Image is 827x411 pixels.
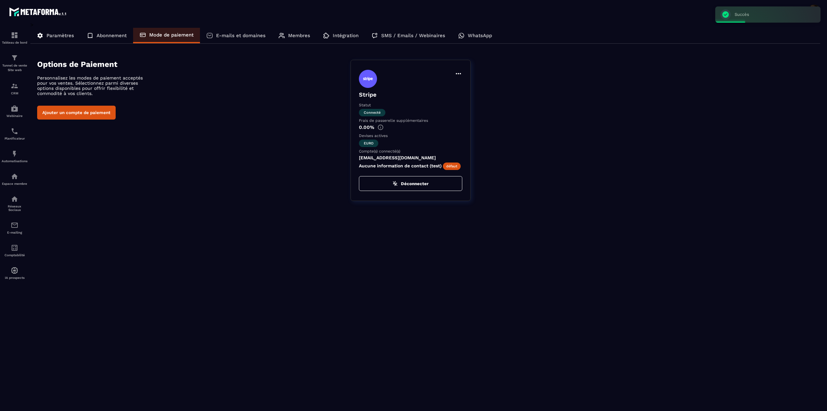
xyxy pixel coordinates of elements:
button: Ajouter un compte de paiement [37,106,116,120]
img: formation [11,82,18,90]
p: Tunnel de vente Site web [2,63,27,72]
img: automations [11,173,18,180]
a: formationformationTableau de bord [2,26,27,49]
h4: Options de Paiement [37,60,351,69]
p: Paramètres [47,33,74,38]
img: automations [11,267,18,274]
p: SMS / Emails / Webinaires [381,33,445,38]
p: CRM [2,91,27,95]
a: automationsautomationsWebinaire [2,100,27,122]
img: formation [11,31,18,39]
p: Devises actives [359,133,462,138]
img: scheduler [11,127,18,135]
img: automations [11,105,18,112]
p: Espace membre [2,182,27,185]
p: 0.00% [359,124,462,130]
p: Aucune information de contact (test) [359,163,462,170]
a: formationformationCRM [2,77,27,100]
span: Connecté [359,109,385,116]
p: Réseaux Sociaux [2,205,27,212]
a: accountantaccountantComptabilité [2,239,27,262]
p: Personnalisez les modes de paiement acceptés pour vos ventes. Sélectionnez parmi diverses options... [37,75,150,96]
img: logo [9,6,67,17]
p: Frais de passerelle supplémentaires [359,118,462,123]
p: Statut [359,103,462,107]
p: Abonnement [97,33,127,38]
button: Déconnecter [359,176,462,191]
p: Intégration [333,33,359,38]
a: automationsautomationsEspace membre [2,168,27,190]
p: Mode de paiement [149,32,194,38]
p: Tableau de bord [2,41,27,44]
img: social-network [11,195,18,203]
span: défaut [443,163,461,170]
p: Comptabilité [2,253,27,257]
p: Stripe [359,91,462,98]
div: > [30,22,821,211]
p: Automatisations [2,159,27,163]
img: automations [11,150,18,158]
img: formation [11,54,18,62]
p: E-mails et domaines [216,33,266,38]
img: zap-off.84e09383.svg [393,181,398,186]
span: euro [359,140,378,147]
p: Membres [288,33,310,38]
p: Compte(s) connecté(s) [359,149,462,153]
p: IA prospects [2,276,27,279]
img: stripe.9bed737a.svg [359,70,377,88]
p: Planificateur [2,137,27,140]
p: E-mailing [2,231,27,234]
img: accountant [11,244,18,252]
a: social-networksocial-networkRéseaux Sociaux [2,190,27,216]
img: info-gr.5499bf25.svg [378,124,383,130]
p: WhatsApp [468,33,492,38]
a: formationformationTunnel de vente Site web [2,49,27,77]
a: emailemailE-mailing [2,216,27,239]
a: schedulerschedulerPlanificateur [2,122,27,145]
a: automationsautomationsAutomatisations [2,145,27,168]
img: email [11,221,18,229]
p: Webinaire [2,114,27,118]
p: [EMAIL_ADDRESS][DOMAIN_NAME] [359,155,462,162]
